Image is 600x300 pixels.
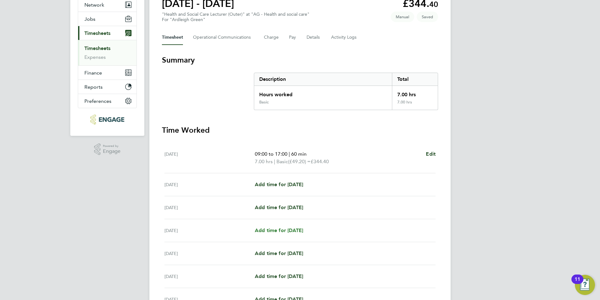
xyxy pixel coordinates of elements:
[78,94,137,108] button: Preferences
[162,30,183,45] button: Timesheet
[84,30,110,36] span: Timesheets
[164,273,255,280] div: [DATE]
[162,17,309,22] div: For "Ardleigh Green"
[162,125,438,135] h3: Time Worked
[94,143,121,155] a: Powered byEngage
[164,227,255,234] div: [DATE]
[254,73,438,110] div: Summary
[78,66,137,80] button: Finance
[164,150,255,165] div: [DATE]
[575,275,595,295] button: Open Resource Center, 11 new notifications
[255,151,287,157] span: 09:00 to 17:00
[289,30,297,45] button: Pay
[78,40,137,65] div: Timesheets
[90,114,124,125] img: huntereducation-logo-retina.png
[193,30,254,45] button: Operational Communications
[289,151,290,157] span: |
[164,181,255,188] div: [DATE]
[575,279,580,287] div: 11
[255,227,303,233] span: Add time for [DATE]
[288,158,311,164] span: (£49.20) =
[84,54,106,60] a: Expenses
[291,151,307,157] span: 60 min
[331,30,357,45] button: Activity Logs
[259,100,269,105] div: Basic
[84,98,111,104] span: Preferences
[254,73,392,86] div: Description
[392,73,438,86] div: Total
[84,45,110,51] a: Timesheets
[255,204,303,210] span: Add time for [DATE]
[164,204,255,211] div: [DATE]
[84,2,104,8] span: Network
[78,12,137,26] button: Jobs
[255,250,303,256] span: Add time for [DATE]
[162,55,438,65] h3: Summary
[417,12,438,22] span: This timesheet is Saved.
[255,227,303,234] a: Add time for [DATE]
[162,12,309,22] div: "Health and Social Care Lecturer (Outer)" at "AG - Health and social care"
[103,143,121,149] span: Powered by
[78,80,137,94] button: Reports
[426,150,436,158] a: Edit
[274,158,275,164] span: |
[103,149,121,154] span: Engage
[255,250,303,257] a: Add time for [DATE]
[392,100,438,110] div: 7.00 hrs
[426,151,436,157] span: Edit
[255,181,303,187] span: Add time for [DATE]
[78,114,137,125] a: Go to home page
[255,181,303,188] a: Add time for [DATE]
[255,273,303,279] span: Add time for [DATE]
[255,158,273,164] span: 7.00 hrs
[254,86,392,100] div: Hours worked
[255,273,303,280] a: Add time for [DATE]
[391,12,414,22] span: This timesheet was manually created.
[84,84,103,90] span: Reports
[392,86,438,100] div: 7.00 hrs
[84,16,95,22] span: Jobs
[78,26,137,40] button: Timesheets
[264,30,279,45] button: Charge
[255,204,303,211] a: Add time for [DATE]
[311,158,329,164] span: £344.40
[84,70,102,76] span: Finance
[307,30,321,45] button: Details
[276,158,288,165] span: Basic
[164,250,255,257] div: [DATE]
